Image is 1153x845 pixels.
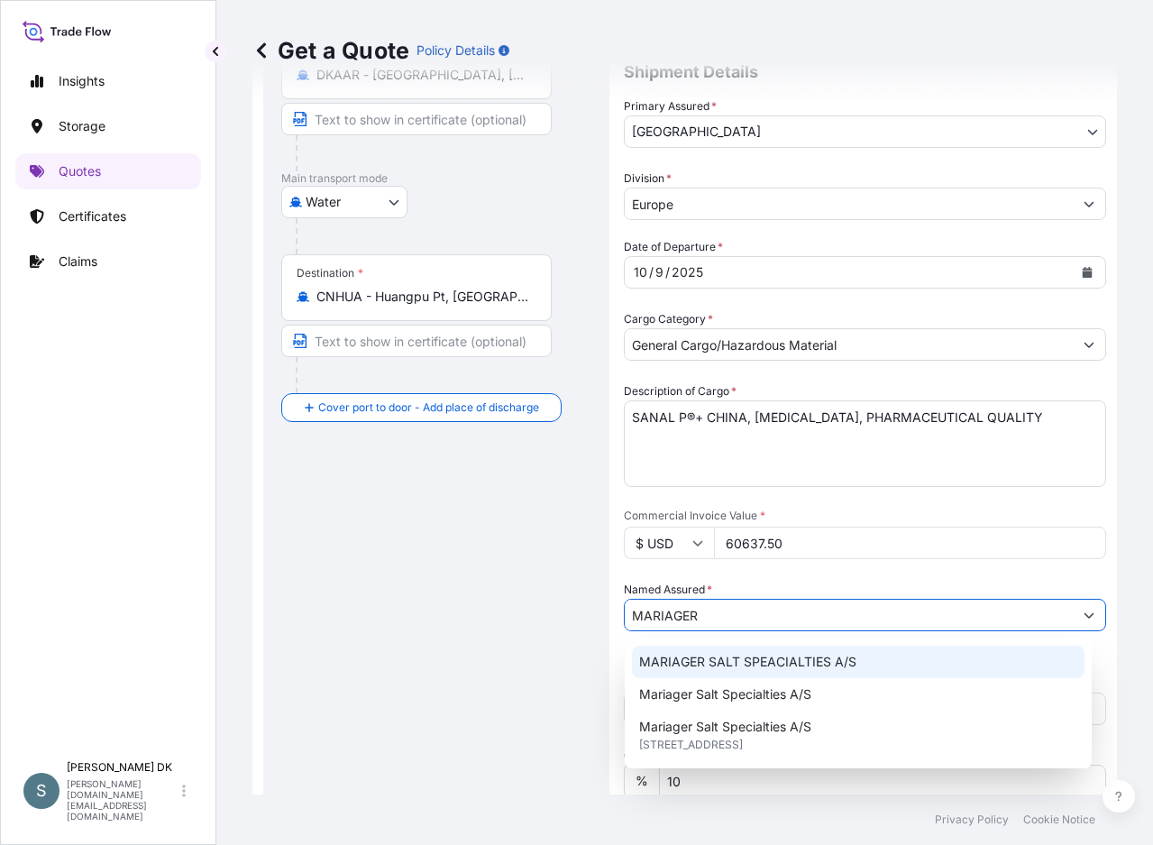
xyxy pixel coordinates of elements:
span: S [36,782,47,800]
p: Policy Details [416,41,495,60]
input: Full name [625,599,1073,631]
div: / [649,262,654,283]
label: CIF Markup [624,747,683,765]
label: Cargo Category [624,310,713,328]
span: Mariager Salt Specialties A/S [639,685,811,703]
div: Suggestions [632,646,1084,761]
p: Cookie Notice [1023,813,1095,827]
label: Description of Cargo [624,382,737,400]
input: Select a commodity type [625,328,1073,361]
label: Named Assured [624,581,712,599]
span: [GEOGRAPHIC_DATA] [632,123,761,141]
span: MARIAGER SALT SPEACIALTIES A/S [639,653,856,671]
label: Division [624,170,672,188]
span: Freight Cost [624,675,1106,689]
input: Destination [316,288,529,306]
p: Storage [59,117,105,135]
div: / [665,262,670,283]
span: Primary Assured [624,97,717,115]
button: Select transport [281,186,407,218]
span: Commercial Invoice Value [624,509,1106,523]
div: year, [670,262,705,283]
p: Certificates [59,207,126,225]
div: day, [654,262,665,283]
div: Destination [297,266,363,280]
button: Show suggestions [1073,599,1105,631]
span: Cover port to door - Add place of discharge [318,399,539,417]
p: Main transport mode [281,171,591,186]
button: Calendar [1073,258,1102,287]
p: Quotes [59,162,101,180]
span: Date of Departure [624,238,723,256]
p: [PERSON_NAME] DK [67,760,178,775]
button: Show suggestions [1073,188,1105,220]
p: [PERSON_NAME][DOMAIN_NAME][EMAIL_ADDRESS][DOMAIN_NAME] [67,778,178,822]
span: Mariager Salt Specialties A/S [639,718,811,736]
input: Type to search division [625,188,1073,220]
p: Get a Quote [252,36,409,65]
p: Privacy Policy [935,813,1009,827]
span: [STREET_ADDRESS] [639,736,743,754]
button: Show suggestions [1073,328,1105,361]
p: Insights [59,72,105,90]
input: Type amount [714,527,1106,559]
input: Text to appear on certificate [281,325,552,357]
p: Claims [59,253,97,271]
span: Water [306,193,341,211]
input: Text to appear on certificate [281,103,552,135]
div: month, [632,262,649,283]
input: Enter percentage [659,765,1106,797]
div: % [624,765,659,797]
